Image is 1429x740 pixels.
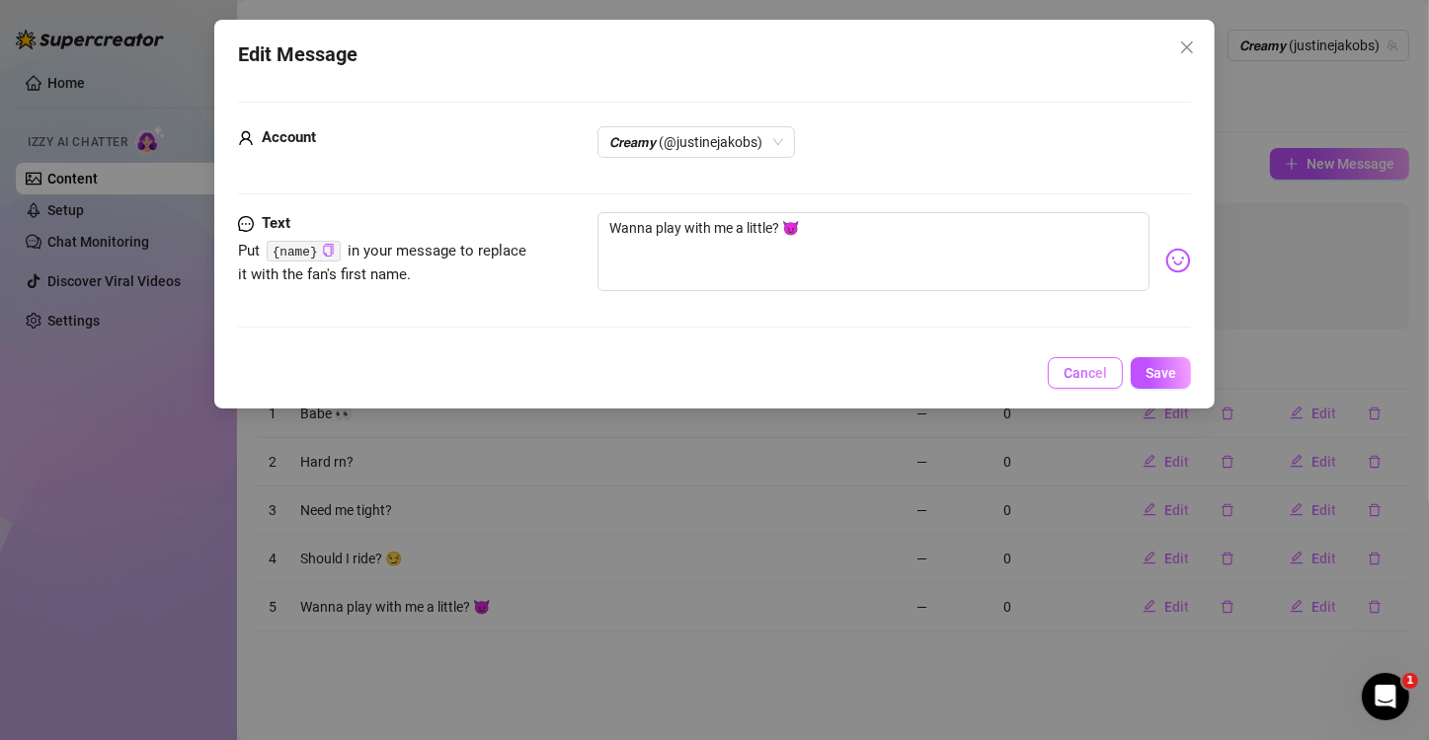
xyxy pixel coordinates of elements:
[238,242,526,283] span: Put in your message to replace it with the fan's first name.
[238,39,357,70] span: Edit Message
[238,126,254,150] span: user
[1048,357,1123,389] button: Cancel
[1402,673,1418,689] span: 1
[1362,673,1409,720] iframe: Intercom live chat
[1171,32,1203,63] button: Close
[322,244,335,257] span: copy
[597,212,1150,291] textarea: Wanna play with me a little? 😈
[609,127,783,157] span: 𝘾𝙧𝙚𝙖𝙢𝙮 (@justinejakobs)
[1179,39,1195,55] span: close
[238,212,254,236] span: message
[322,244,335,259] button: Click to Copy
[267,241,341,261] code: {name}
[1146,365,1176,381] span: Save
[1131,357,1191,389] button: Save
[1171,39,1203,55] span: Close
[1064,365,1107,381] span: Cancel
[262,214,290,232] strong: Text
[262,128,316,146] strong: Account
[1165,248,1191,273] img: svg%3e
